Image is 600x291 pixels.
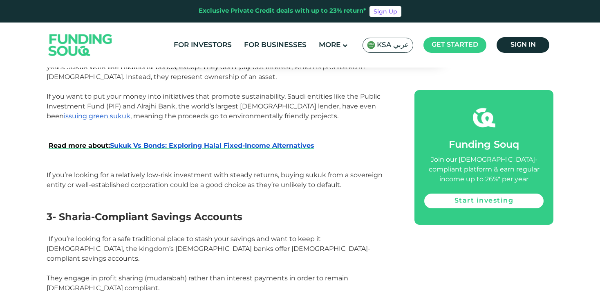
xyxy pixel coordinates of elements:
[49,142,314,149] a: Read more about:Sukuk Vs Bonds: Exploring Halal Fixed-Income Alternatives
[172,38,234,52] a: For Investors
[424,194,544,208] a: Start investing
[47,211,242,223] span: 3- Sharia-Compliant Savings Accounts
[40,25,121,66] img: Logo
[432,42,478,48] span: Get started
[49,142,110,149] span: Read more about:
[510,42,536,48] span: Sign in
[424,155,544,185] div: Join our [DEMOGRAPHIC_DATA]-compliant platform & earn regular income up to 26%* per year
[377,41,409,50] span: KSA عربي
[369,6,401,17] a: Sign Up
[242,38,309,52] a: For Businesses
[497,37,549,53] a: Sign in
[64,112,130,120] a: issuing green sukuk
[199,7,366,16] div: Exclusive Private Credit deals with up to 23% return*
[47,92,381,120] span: If you want to put your money into initiatives that promote sustainability, Saudi entities like t...
[319,42,340,49] span: More
[473,106,495,129] img: fsicon
[49,142,314,149] span: Sukuk Vs Bonds: Exploring Halal Fixed-Income Alternatives
[449,140,519,150] span: Funding Souq
[47,235,370,262] span: If you’re looking for a safe traditional place to stash your savings and want to keep it [DEMOGRA...
[47,171,383,189] span: If you’re looking for a relatively low-risk investment with steady returns, buying sukuk from a s...
[367,41,375,49] img: SA Flag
